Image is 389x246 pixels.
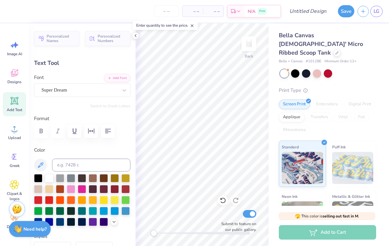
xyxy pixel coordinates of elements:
span: Neon Ink [282,193,297,200]
button: Personalized Names [34,31,79,46]
div: Print Type [279,87,376,94]
span: – – [186,8,199,15]
div: Embroidery [312,100,342,109]
span: N/A [248,8,255,15]
label: Format [34,115,130,122]
span: Add Text [7,107,22,112]
span: 🫣 [295,213,300,219]
img: Standard [282,152,323,184]
img: Back [243,37,255,50]
label: Color [34,146,130,154]
label: Submit to feature on our public gallery. [218,221,256,233]
div: Vinyl [334,112,352,122]
label: Font [34,74,44,81]
img: Puff Ink [332,152,374,184]
div: Back [245,53,253,59]
span: Clipart & logos [4,191,25,201]
div: Foil [354,112,369,122]
img: Neon Ink [282,201,323,233]
span: – – [207,8,220,15]
span: Puff Ink [332,144,346,150]
span: Free [259,9,265,13]
div: Rhinestones [279,125,310,135]
input: Untitled Design [284,5,332,18]
span: Image AI [7,51,22,57]
span: Decorate [7,224,22,229]
span: Personalized Numbers [98,34,127,43]
strong: Need help? [23,226,47,232]
div: Transfers [306,112,332,122]
span: Metallic & Glitter Ink [332,193,370,200]
a: LG [370,6,383,17]
span: # 1012BE [306,59,321,64]
div: Screen Print [279,100,310,109]
div: Text Tool [34,59,130,67]
img: Metallic & Glitter Ink [332,201,374,233]
div: Enter quantity to see the price. [133,21,198,30]
span: Greek [10,163,20,168]
input: e.g. 7428 c [52,159,130,171]
div: Applique [279,112,305,122]
span: LG [374,8,379,15]
strong: selling out fast in M [323,214,358,219]
button: Save [338,5,354,17]
span: Designs [7,79,22,84]
div: Digital Print [344,100,376,109]
button: Switch to Greek Letters [90,103,130,109]
button: Personalized Numbers [85,31,130,46]
span: Minimum Order: 12 + [324,59,357,64]
span: Standard [282,144,299,150]
span: Personalized Names [47,34,75,43]
span: Bella Canvas [DEMOGRAPHIC_DATA]' Micro Ribbed Scoop Tank [279,31,363,57]
span: Bella + Canvas [279,59,303,64]
span: This color is . [295,213,359,219]
input: – – [154,5,179,17]
div: Accessibility label [151,230,157,236]
button: Add Font [104,74,130,82]
span: Upload [8,135,21,140]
